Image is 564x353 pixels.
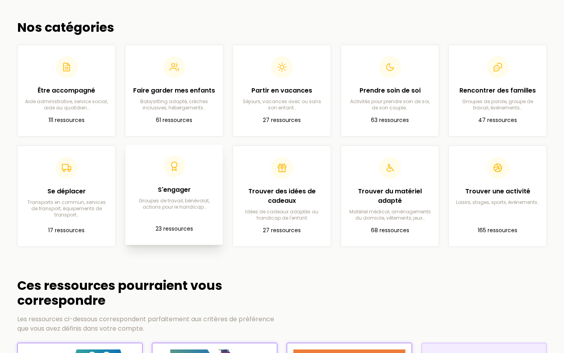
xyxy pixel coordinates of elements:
[233,146,331,247] a: Trouver des idées de cadeauxIdées de cadeaux adaptés au handicap de l'enfant27 ressources
[239,98,324,111] p: Séjours, vacances avec ou sans son enfant…
[347,98,432,111] p: Activités pour prendre soin de soi, de son couple…
[24,86,109,95] h2: Être accompagné
[347,116,432,125] p: 63 ressources
[455,199,540,206] p: Loisirs, stages, sports, événements…
[132,86,217,95] h2: Faire garder mes enfants
[347,226,432,235] p: 68 ressources
[448,45,547,136] a: Rencontrer des famillesGroupes de parole, groupe de travail, événements…47 ressources
[239,209,324,221] p: Idées de cadeaux adaptés au handicap de l'enfant
[455,116,540,125] p: 47 ressources
[233,45,331,136] a: Partir en vacancesSéjours, vacances avec ou sans son enfant…27 ressources
[125,45,223,136] a: Faire garder mes enfantsBabysitting adapté, crèches inclusives, hébergements…61 ressources
[132,198,217,210] p: Groupes de travail, bénévolat, actions pour le handicap…
[347,209,432,221] p: Matériel médical, aménagements du domicile, vêtements, jeux…
[17,278,280,308] h2: Ces ressources pourraient vous correspondre
[341,146,439,247] a: Trouver du matériel adaptéMatériel médical, aménagements du domicile, vêtements, jeux…68 ressources
[239,187,324,206] h2: Trouver des idées de cadeaux
[24,199,109,218] p: Transports en commun, services de transport, équipements de transport…
[24,116,109,125] p: 111 ressources
[455,226,540,235] p: 165 ressources
[17,146,116,247] a: Se déplacerTransports en commun, services de transport, équipements de transport…17 ressources
[24,187,109,196] h2: Se déplacer
[455,187,540,196] h2: Trouver une activité
[132,185,217,195] h2: S'engager
[24,226,109,235] p: 17 ressources
[448,146,547,247] a: Trouver une activitéLoisirs, stages, sports, événements…165 ressources
[24,98,109,111] p: Aide administrative, service social, aide au quotidien…
[455,86,540,95] h2: Rencontrer des familles
[132,98,217,111] p: Babysitting adapté, crèches inclusives, hébergements…
[239,226,324,235] p: 27 ressources
[17,45,116,136] a: Être accompagnéAide administrative, service social, aide au quotidien…111 ressources
[347,86,432,95] h2: Prendre soin de soi
[347,187,432,206] h2: Trouver du matériel adapté
[132,116,217,125] p: 61 ressources
[341,45,439,136] a: Prendre soin de soiActivités pour prendre soin de soi, de son couple…63 ressources
[125,144,223,245] a: S'engagerGroupes de travail, bénévolat, actions pour le handicap…23 ressources
[455,98,540,111] p: Groupes de parole, groupe de travail, événements…
[17,20,547,35] h2: Nos catégories
[239,86,324,95] h2: Partir en vacances
[17,315,280,333] p: Les ressources ci-dessous correspondent parfaitement aux critères de préférence que vous avez déf...
[239,116,324,125] p: 27 ressources
[132,224,217,234] p: 23 ressources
